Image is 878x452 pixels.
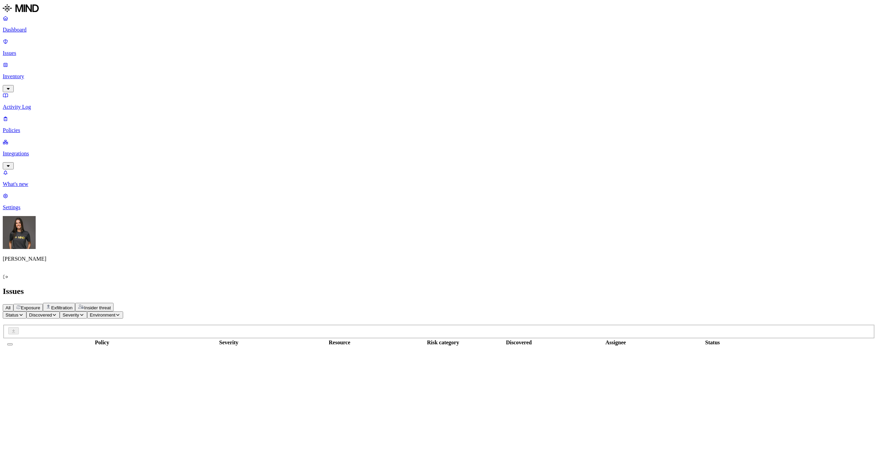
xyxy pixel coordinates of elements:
[62,312,79,318] span: Severity
[84,305,111,310] span: Insider threat
[3,50,875,56] p: Issues
[3,216,36,249] img: Gal Cohen
[410,340,477,346] div: Risk category
[3,204,875,211] p: Settings
[3,181,875,187] p: What's new
[5,305,11,310] span: All
[17,340,187,346] div: Policy
[478,340,560,346] div: Discovered
[3,27,875,33] p: Dashboard
[3,151,875,157] p: Integrations
[3,287,875,296] h2: Issues
[3,127,875,133] p: Policies
[561,340,671,346] div: Assignee
[672,340,753,346] div: Status
[5,312,19,318] span: Status
[3,104,875,110] p: Activity Log
[29,312,52,318] span: Discovered
[21,305,40,310] span: Exposure
[7,343,13,345] button: Select all
[51,305,72,310] span: Exfiltration
[188,340,270,346] div: Severity
[90,312,116,318] span: Environment
[3,3,39,14] img: MIND
[3,73,875,80] p: Inventory
[271,340,408,346] div: Resource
